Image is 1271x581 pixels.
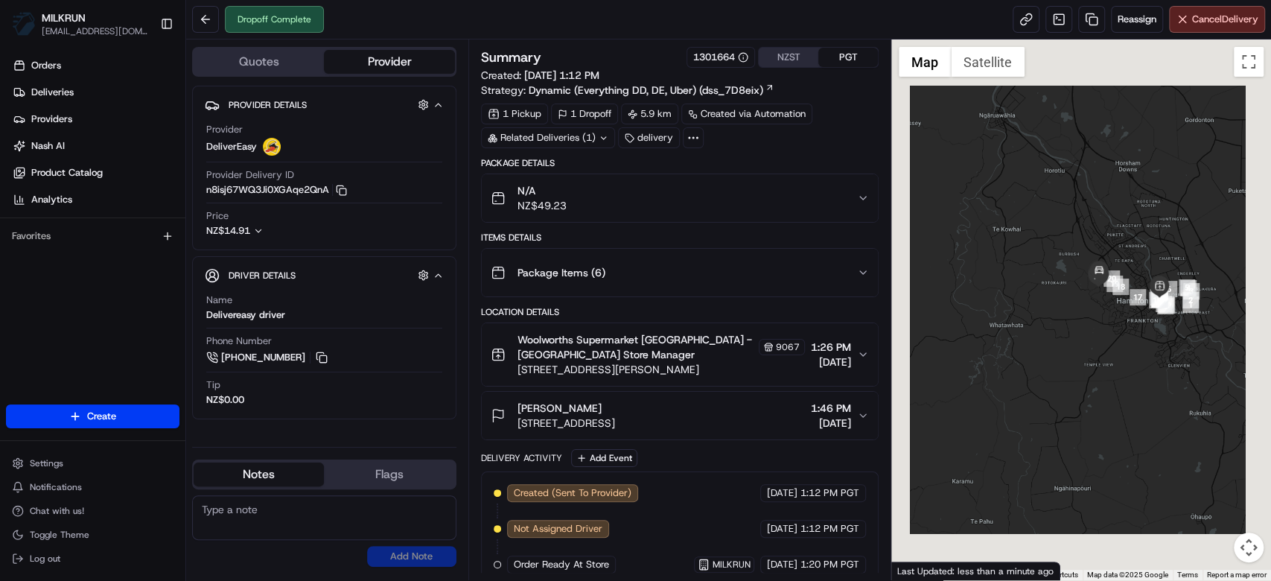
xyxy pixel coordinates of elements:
[1149,292,1165,308] div: 16
[31,59,61,72] span: Orders
[31,86,74,99] span: Deliveries
[621,104,678,124] div: 5.9 km
[229,270,296,282] span: Driver Details
[87,410,116,423] span: Create
[6,161,185,185] a: Product Catalog
[618,127,680,148] div: delivery
[6,6,154,42] button: MILKRUNMILKRUN[EMAIL_ADDRESS][DOMAIN_NAME]
[767,486,797,500] span: [DATE]
[6,501,179,521] button: Chat with us!
[811,355,851,369] span: [DATE]
[6,224,179,248] div: Favorites
[482,323,878,386] button: Woolworths Supermarket [GEOGRAPHIC_DATA] - [GEOGRAPHIC_DATA] Store Manager9067[STREET_ADDRESS][PE...
[895,561,944,580] a: Open this area in Google Maps (opens a new window)
[206,349,330,366] a: [PHONE_NUMBER]
[6,453,179,474] button: Settings
[30,505,84,517] span: Chat with us!
[206,334,272,348] span: Phone Number
[324,50,454,74] button: Provider
[481,68,599,83] span: Created:
[1182,292,1199,308] div: 2
[6,188,185,212] a: Analytics
[681,104,812,124] a: Created via Automation
[30,457,63,469] span: Settings
[1207,571,1267,579] a: Report a map error
[30,481,82,493] span: Notifications
[1234,533,1264,562] button: Map camera controls
[524,69,599,82] span: [DATE] 1:12 PM
[6,524,179,545] button: Toggle Theme
[206,140,257,153] span: DeliverEasy
[517,362,805,377] span: [STREET_ADDRESS][PERSON_NAME]
[1179,279,1195,296] div: 5
[194,463,324,486] button: Notes
[6,80,185,104] a: Deliveries
[481,157,879,169] div: Package Details
[31,166,103,180] span: Product Catalog
[6,477,179,498] button: Notifications
[481,232,879,244] div: Items Details
[30,553,60,565] span: Log out
[767,558,797,571] span: [DATE]
[206,393,244,407] div: NZ$0.00
[31,193,72,206] span: Analytics
[514,522,602,536] span: Not Assigned Driver
[481,51,541,64] h3: Summary
[811,340,851,355] span: 1:26 PM
[818,48,878,67] button: PGT
[1169,6,1265,33] button: CancelDelivery
[1234,47,1264,77] button: Toggle fullscreen view
[517,416,615,431] span: [STREET_ADDRESS]
[529,83,763,98] span: Dynamic (Everything DD, DE, Uber) (dss_7D8eix)
[517,183,567,198] span: N/A
[517,198,567,213] span: NZ$49.23
[481,104,548,124] div: 1 Pickup
[1192,13,1258,26] span: Cancel Delivery
[767,522,797,536] span: [DATE]
[800,486,859,500] span: 1:12 PM PGT
[811,401,851,416] span: 1:46 PM
[693,51,748,64] button: 1301664
[800,558,859,571] span: 1:20 PM PGT
[206,224,337,238] button: NZ$14.91
[713,559,751,571] span: MILKRUN
[324,463,454,486] button: Flags
[42,25,148,37] button: [EMAIL_ADDRESS][DOMAIN_NAME]
[482,249,878,296] button: Package Items (6)
[895,561,944,580] img: Google
[206,293,232,307] span: Name
[205,263,444,288] button: Driver Details
[1111,6,1163,33] button: Reassign
[263,138,281,156] img: delivereasy_logo.png
[481,83,774,98] div: Strategy:
[514,558,609,571] span: Order Ready At Store
[529,83,774,98] a: Dynamic (Everything DD, DE, Uber) (dss_7D8eix)
[800,522,859,536] span: 1:12 PM PGT
[1130,289,1146,305] div: 17
[517,332,756,362] span: Woolworths Supermarket [GEOGRAPHIC_DATA] - [GEOGRAPHIC_DATA] Store Manager
[514,486,631,500] span: Created (Sent To Provider)
[899,47,951,77] button: Show street map
[42,10,86,25] button: MILKRUN
[31,112,72,126] span: Providers
[12,12,36,36] img: MILKRUN
[6,54,185,77] a: Orders
[206,308,285,322] div: Delivereasy driver
[481,306,879,318] div: Location Details
[30,529,89,541] span: Toggle Theme
[551,104,618,124] div: 1 Dropoff
[194,50,324,74] button: Quotes
[6,134,185,158] a: Nash AI
[571,449,637,467] button: Add Event
[206,183,347,197] button: n8isj67WQ3Ji0XGAqe2QnA
[206,168,294,182] span: Provider Delivery ID
[1177,571,1198,579] a: Terms (opens in new tab)
[221,351,305,364] span: [PHONE_NUMBER]
[811,416,851,431] span: [DATE]
[206,224,250,237] span: NZ$14.91
[517,401,602,416] span: [PERSON_NAME]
